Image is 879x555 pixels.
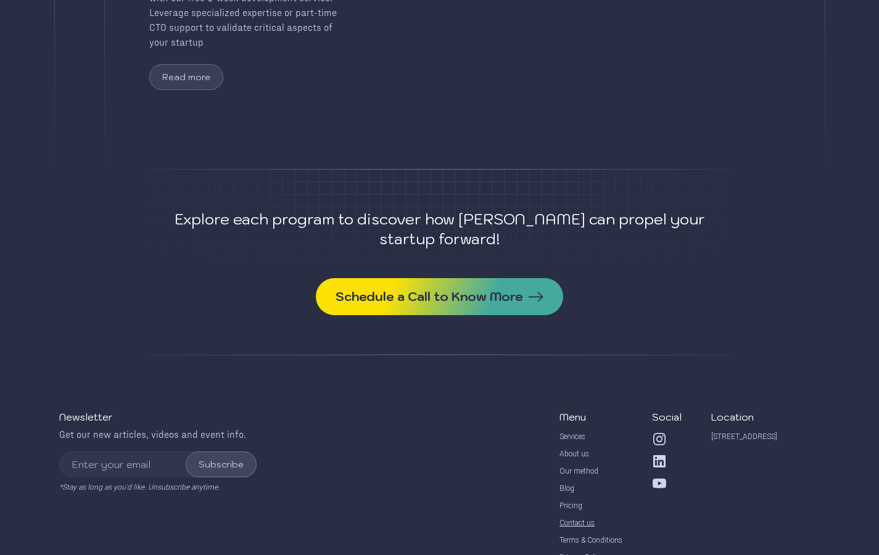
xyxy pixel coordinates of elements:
[559,432,585,442] div: Services
[59,482,257,492] div: *Stay as long as you'd like. Unsubscribe anytime.
[559,535,622,545] div: Terms & Conditions
[559,409,586,424] div: Menu
[559,518,595,528] div: Contact us
[336,288,523,305] div: Schedule a Call to Know More
[147,209,733,249] div: Explore each program to discover how [PERSON_NAME] can propel your startup forward!
[528,292,543,302] img: arrow to the right
[559,449,589,459] div: About us
[711,409,754,424] div: Location
[59,409,113,424] div: Newsletter
[559,501,582,511] div: Pricing
[59,451,257,477] input: Enter your email
[316,278,563,315] button: Schedule a Call to Know Morearrow to the right
[59,427,257,442] div: Get our new articles, videos and event info.
[186,451,257,477] button: Subscribe
[711,432,777,442] div: [STREET_ADDRESS]
[559,483,574,493] div: Blog
[559,466,598,476] div: Our method
[149,64,223,90] button: Read more
[652,409,682,424] div: Social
